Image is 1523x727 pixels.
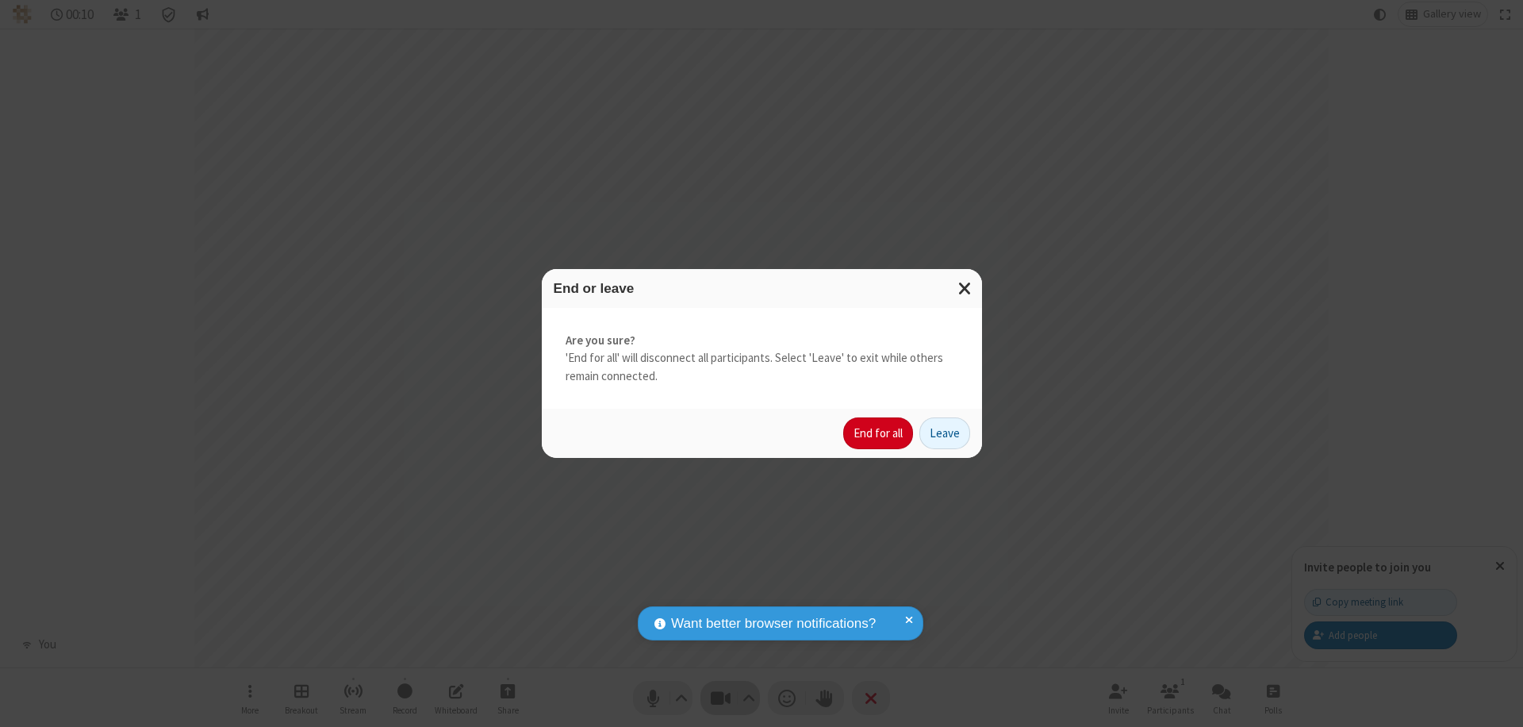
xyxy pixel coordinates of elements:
button: Close modal [949,269,982,308]
h3: End or leave [554,281,970,296]
strong: Are you sure? [566,332,958,350]
button: End for all [843,417,913,449]
button: Leave [919,417,970,449]
div: 'End for all' will disconnect all participants. Select 'Leave' to exit while others remain connec... [542,308,982,410]
span: Want better browser notifications? [671,614,876,634]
